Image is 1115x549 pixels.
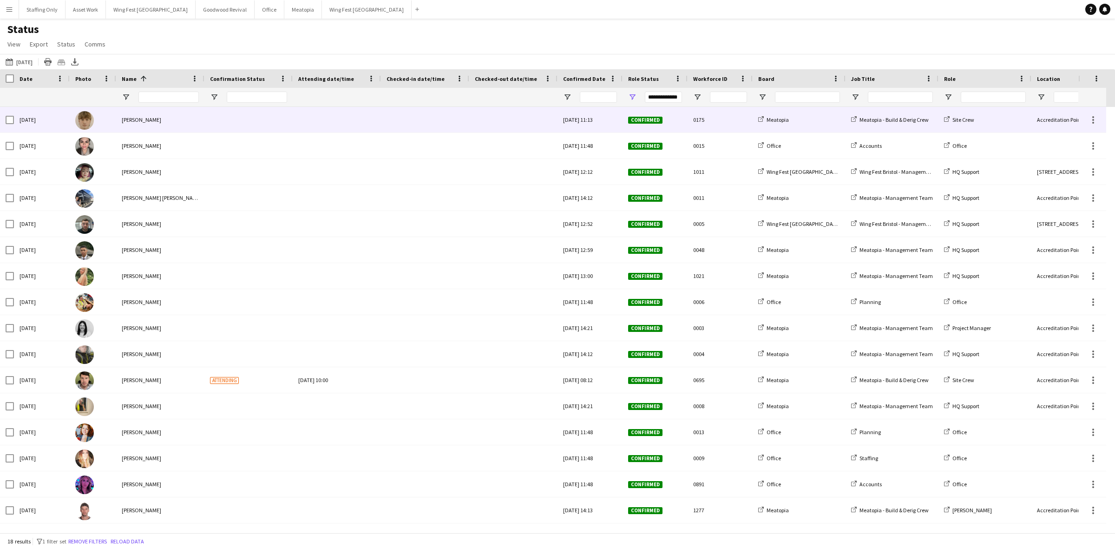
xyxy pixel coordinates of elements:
[53,38,79,50] a: Status
[758,507,789,514] a: Meatopia
[210,75,265,82] span: Confirmation Status
[1037,75,1060,82] span: Location
[859,298,881,305] span: Planning
[688,289,753,315] div: 0006
[758,403,789,410] a: Meatopia
[14,341,70,367] div: [DATE]
[851,298,881,305] a: Planning
[859,142,882,149] span: Accounts
[952,272,979,279] span: HQ Support
[952,403,979,410] span: HQ Support
[688,237,753,263] div: 0048
[14,419,70,445] div: [DATE]
[952,298,967,305] span: Office
[20,75,33,82] span: Date
[563,75,605,82] span: Confirmed Date
[14,497,70,523] div: [DATE]
[688,159,753,185] div: 1011
[122,403,161,410] span: [PERSON_NAME]
[952,377,974,384] span: Site Crew
[851,75,875,82] span: Job Title
[109,536,146,547] button: Reload data
[851,246,933,253] a: Meatopia - Management Team
[859,194,933,201] span: Meatopia - Management Team
[106,0,196,19] button: Wing Fest [GEOGRAPHIC_DATA]
[75,397,94,416] img: Katie Armstrong
[767,324,789,331] span: Meatopia
[122,142,161,149] span: [PERSON_NAME]
[75,215,94,234] img: Declan Norwood
[26,38,52,50] a: Export
[75,502,94,520] img: Neil Dollochin
[557,445,623,471] div: [DATE] 11:48
[693,93,702,101] button: Open Filter Menu
[868,92,933,103] input: Job Title Filter Input
[944,272,979,279] a: HQ Support
[122,324,161,331] span: [PERSON_NAME]
[767,507,789,514] span: Meatopia
[387,75,445,82] span: Checked-in date/time
[944,168,979,175] a: HQ Support
[767,403,789,410] span: Meatopia
[859,324,933,331] span: Meatopia - Management Team
[851,377,929,384] a: Meatopia - Build & Derig Crew
[952,455,967,462] span: Office
[557,237,623,263] div: [DATE] 12:59
[14,523,70,549] div: [DATE]
[56,56,67,67] app-action-btn: Crew files as ZIP
[557,133,623,159] div: [DATE] 11:48
[14,315,70,341] div: [DATE]
[75,450,94,468] img: Laura Pearson
[952,116,974,123] span: Site Crew
[298,367,375,393] div: [DATE] 10:00
[628,221,662,228] span: Confirmed
[944,403,979,410] a: HQ Support
[851,507,929,514] a: Meatopia - Build & Derig Crew
[557,211,623,237] div: [DATE] 12:52
[710,92,747,103] input: Workforce ID Filter Input
[851,403,933,410] a: Meatopia - Management Team
[758,298,781,305] a: Office
[944,194,979,201] a: HQ Support
[859,116,929,123] span: Meatopia - Build & Derig Crew
[944,507,992,514] a: [PERSON_NAME]
[557,367,623,393] div: [DATE] 08:12
[557,393,623,419] div: [DATE] 14:21
[851,429,881,436] a: Planning
[4,56,34,67] button: [DATE]
[758,246,789,253] a: Meatopia
[851,194,933,201] a: Meatopia - Management Team
[944,351,979,357] a: HQ Support
[75,137,94,156] img: Amela Subasic
[14,185,70,211] div: [DATE]
[859,455,878,462] span: Staffing
[14,133,70,159] div: [DATE]
[75,293,94,312] img: Georgina Masterson-Cox
[580,92,617,103] input: Confirmed Date Filter Input
[851,351,933,357] a: Meatopia - Management Team
[69,56,80,67] app-action-btn: Export XLSX
[557,471,623,497] div: [DATE] 11:48
[767,246,789,253] span: Meatopia
[767,455,781,462] span: Office
[859,403,933,410] span: Meatopia - Management Team
[944,481,967,488] a: Office
[851,272,933,279] a: Meatopia - Management Team
[122,93,130,101] button: Open Filter Menu
[767,168,841,175] span: Wing Fest [GEOGRAPHIC_DATA]
[688,211,753,237] div: 0005
[758,324,789,331] a: Meatopia
[122,455,161,462] span: [PERSON_NAME]
[944,220,979,227] a: HQ Support
[767,429,781,436] span: Office
[688,341,753,367] div: 0004
[557,107,623,132] div: [DATE] 11:13
[75,371,94,390] img: John Brown
[227,92,287,103] input: Confirmation Status Filter Input
[284,0,322,19] button: Meatopia
[758,455,781,462] a: Office
[196,0,255,19] button: Goodwood Revival
[628,195,662,202] span: Confirmed
[557,497,623,523] div: [DATE] 14:13
[851,93,859,101] button: Open Filter Menu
